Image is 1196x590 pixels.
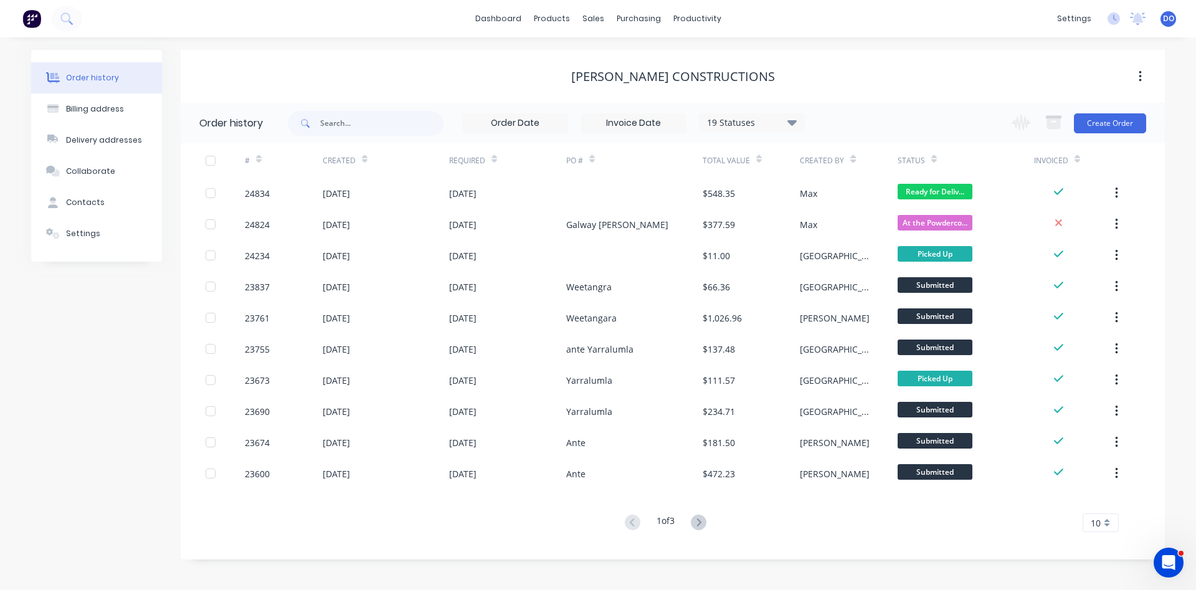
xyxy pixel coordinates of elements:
[245,312,270,325] div: 23761
[566,467,586,480] div: Ante
[31,93,162,125] button: Billing address
[66,103,124,115] div: Billing address
[528,9,576,28] div: products
[66,135,142,146] div: Delivery addresses
[323,374,350,387] div: [DATE]
[898,246,972,262] span: Picked Up
[245,374,270,387] div: 23673
[898,155,925,166] div: Status
[703,312,742,325] div: $1,026.96
[898,371,972,386] span: Picked Up
[566,405,612,418] div: Yarralumla
[566,218,668,231] div: Galway [PERSON_NAME]
[245,280,270,293] div: 23837
[566,343,634,356] div: ante Yarralumla
[323,280,350,293] div: [DATE]
[898,464,972,480] span: Submitted
[566,312,617,325] div: Weetangara
[320,111,444,136] input: Search...
[581,114,686,133] input: Invoice Date
[566,374,612,387] div: Yarralumla
[449,249,477,262] div: [DATE]
[703,467,735,480] div: $472.23
[31,62,162,93] button: Order history
[667,9,728,28] div: productivity
[1074,113,1146,133] button: Create Order
[245,467,270,480] div: 23600
[31,125,162,156] button: Delivery addresses
[1163,13,1174,24] span: DO
[449,312,477,325] div: [DATE]
[323,467,350,480] div: [DATE]
[898,340,972,355] span: Submitted
[800,143,897,178] div: Created By
[323,187,350,200] div: [DATE]
[31,187,162,218] button: Contacts
[898,215,972,231] span: At the Powderco...
[566,280,612,293] div: Weetangra
[700,116,804,130] div: 19 Statuses
[245,218,270,231] div: 24824
[463,114,567,133] input: Order Date
[323,405,350,418] div: [DATE]
[1154,548,1184,578] iframe: Intercom live chat
[703,280,730,293] div: $66.36
[1091,516,1101,530] span: 10
[449,280,477,293] div: [DATE]
[703,374,735,387] div: $111.57
[800,312,870,325] div: [PERSON_NAME]
[245,405,270,418] div: 23690
[449,374,477,387] div: [DATE]
[66,72,119,83] div: Order history
[31,218,162,249] button: Settings
[703,143,800,178] div: Total Value
[703,187,735,200] div: $548.35
[66,166,115,177] div: Collaborate
[323,312,350,325] div: [DATE]
[323,155,356,166] div: Created
[566,143,703,178] div: PO #
[576,9,610,28] div: sales
[800,374,872,387] div: [GEOGRAPHIC_DATA]
[66,197,105,208] div: Contacts
[898,184,972,199] span: Ready for Deliv...
[800,436,870,449] div: [PERSON_NAME]
[703,155,750,166] div: Total Value
[703,218,735,231] div: $377.59
[245,436,270,449] div: 23674
[898,433,972,449] span: Submitted
[610,9,667,28] div: purchasing
[245,187,270,200] div: 24834
[323,436,350,449] div: [DATE]
[898,402,972,417] span: Submitted
[22,9,41,28] img: Factory
[449,143,566,178] div: Required
[1034,143,1112,178] div: Invoiced
[449,436,477,449] div: [DATE]
[898,308,972,324] span: Submitted
[245,343,270,356] div: 23755
[449,218,477,231] div: [DATE]
[800,155,844,166] div: Created By
[566,436,586,449] div: Ante
[566,155,583,166] div: PO #
[800,405,872,418] div: [GEOGRAPHIC_DATA]
[800,249,872,262] div: [GEOGRAPHIC_DATA]
[703,436,735,449] div: $181.50
[703,343,735,356] div: $137.48
[199,116,263,131] div: Order history
[898,143,1034,178] div: Status
[323,249,350,262] div: [DATE]
[703,405,735,418] div: $234.71
[1034,155,1068,166] div: Invoiced
[245,143,323,178] div: #
[323,218,350,231] div: [DATE]
[1051,9,1098,28] div: settings
[800,187,817,200] div: Max
[800,343,872,356] div: [GEOGRAPHIC_DATA]
[323,343,350,356] div: [DATE]
[657,514,675,532] div: 1 of 3
[449,187,477,200] div: [DATE]
[449,405,477,418] div: [DATE]
[800,467,870,480] div: [PERSON_NAME]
